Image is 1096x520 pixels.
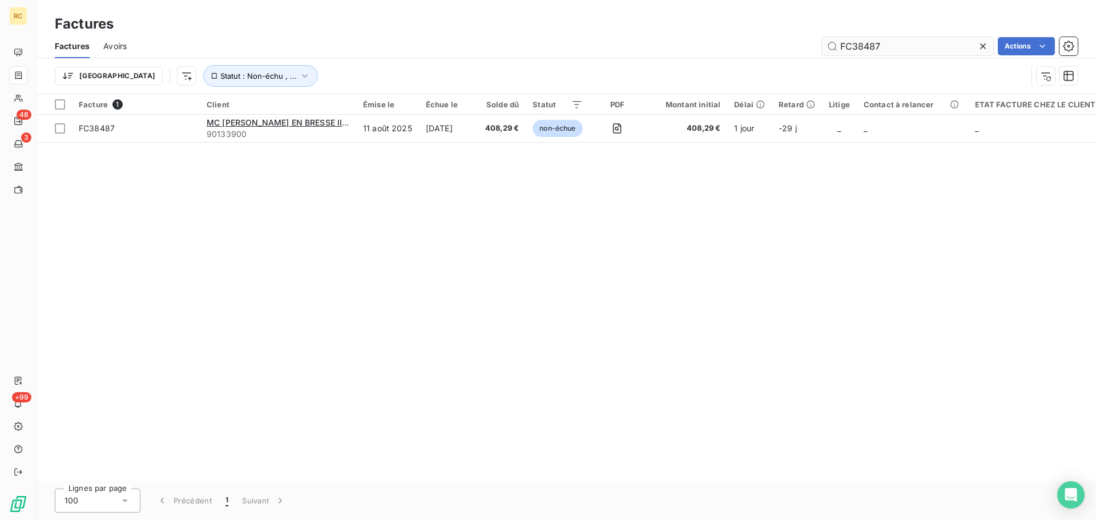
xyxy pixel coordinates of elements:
td: 1 jour [727,115,772,142]
input: Rechercher [822,37,993,55]
span: _ [975,123,978,133]
button: Précédent [150,489,219,513]
span: Factures [55,41,90,52]
button: Actions [998,37,1055,55]
div: Solde dû [485,100,519,109]
span: non-échue [533,120,582,137]
span: _ [864,123,867,133]
span: +99 [12,392,31,402]
span: 1 [225,495,228,506]
div: Retard [779,100,815,109]
span: 90133900 [207,128,349,140]
span: _ [837,123,841,133]
div: Délai [734,100,765,109]
div: Open Intercom Messenger [1057,481,1085,509]
td: [DATE] [419,115,478,142]
span: 408,29 € [485,123,519,134]
button: 1 [219,489,235,513]
button: Suivant [235,489,293,513]
button: [GEOGRAPHIC_DATA] [55,67,163,85]
img: Logo LeanPay [9,495,27,513]
a: 48 [9,112,27,130]
span: -29 j [779,123,797,133]
div: RC [9,7,27,25]
button: Statut : Non-échu , ... [203,65,318,87]
span: Facture [79,100,108,109]
div: Contact à relancer [864,100,961,109]
div: Émise le [363,100,412,109]
div: Client [207,100,349,109]
h3: Factures [55,14,114,34]
span: MC [PERSON_NAME] EN BRESSE III EKINOX PARC [207,118,401,127]
span: Statut : Non-échu , ... [220,71,297,80]
a: 3 [9,135,27,153]
div: PDF [597,100,638,109]
span: 48 [17,110,31,120]
div: Échue le [426,100,472,109]
div: Montant initial [652,100,720,109]
span: 3 [21,132,31,143]
div: Statut [533,100,582,109]
span: Avoirs [103,41,127,52]
span: 1 [112,99,123,110]
td: 11 août 2025 [356,115,419,142]
span: 100 [65,495,78,506]
div: Litige [829,100,850,109]
span: 408,29 € [652,123,720,134]
span: FC38487 [79,123,115,133]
